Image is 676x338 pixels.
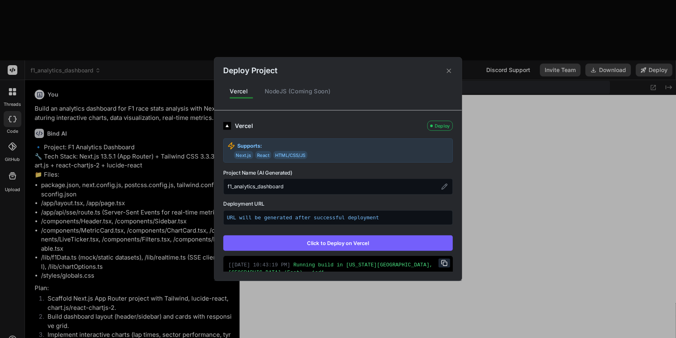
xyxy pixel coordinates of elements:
[427,121,453,131] div: Deploy
[258,83,337,100] div: NodeJS (Coming Soon)
[234,151,253,159] span: Next.js
[223,83,254,100] div: Vercel
[228,261,448,276] div: Running build in [US_STATE][GEOGRAPHIC_DATA], [GEOGRAPHIC_DATA] (East) – iad1
[223,169,453,177] label: Project Name (AI Generated)
[273,151,307,159] span: HTML/CSS/JS
[237,142,262,150] strong: Supports:
[223,200,453,208] label: Deployment URL
[440,182,449,191] button: Edit project name
[223,65,277,77] h2: Deploy Project
[255,151,271,159] span: React
[235,122,423,130] div: Vercel
[228,262,290,268] span: [ [DATE] 10:43:19 PM ]
[223,122,231,130] img: logo
[223,235,453,251] button: Click to Deploy on Vercel
[439,258,450,267] button: Copy URL
[223,179,453,195] div: f1_analytics_dashboard
[227,214,449,221] p: URL will be generated after successful deployment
